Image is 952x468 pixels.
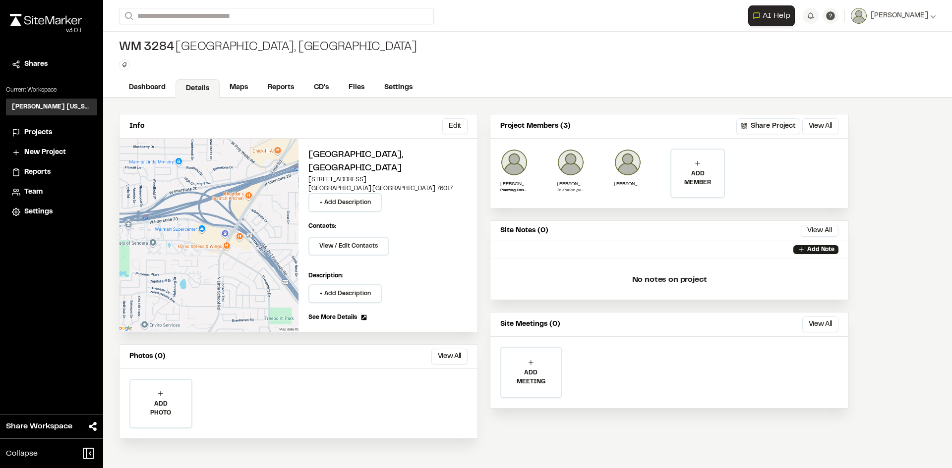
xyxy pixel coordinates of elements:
a: CD's [304,78,339,97]
span: See More Details [308,313,357,322]
p: [PERSON_NAME] [614,180,642,188]
a: Dashboard [119,78,176,97]
button: View All [802,316,838,332]
a: Reports [12,167,91,178]
div: Oh geez...please don't... [10,26,82,35]
p: Description: [308,271,468,280]
span: Shares [24,59,48,70]
button: View All [431,349,468,364]
p: Project Members (3) [500,121,571,132]
button: View / Edit Contacts [308,237,389,256]
button: + Add Description [308,284,382,303]
button: Search [119,8,137,24]
p: [STREET_ADDRESS] [308,175,468,184]
a: Details [176,79,220,98]
p: [GEOGRAPHIC_DATA] , [GEOGRAPHIC_DATA] 76017 [308,184,468,193]
span: Settings [24,207,53,217]
p: ADD MEMBER [671,169,724,187]
p: Add Note [807,245,834,254]
p: Planting Observation and Landscape Island Inspection [500,188,528,194]
button: + Add Description [308,193,382,212]
a: Team [12,187,91,198]
p: Photos (0) [129,351,166,362]
button: View All [801,225,838,237]
h2: [GEOGRAPHIC_DATA], [GEOGRAPHIC_DATA] [308,149,468,175]
p: Contacts: [308,222,336,231]
img: Brandon Mckinney [500,149,528,176]
span: Projects [24,127,52,138]
img: rebrand.png [10,14,82,26]
div: [GEOGRAPHIC_DATA], [GEOGRAPHIC_DATA] [119,40,417,55]
span: AI Help [763,10,790,22]
button: Edit [442,118,468,134]
p: ADD MEETING [501,368,561,386]
span: Team [24,187,43,198]
p: Site Meetings (0) [500,319,560,330]
span: New Project [24,147,66,158]
a: Projects [12,127,91,138]
a: Files [339,78,374,97]
img: Kylee Elmore [614,149,642,176]
p: Info [129,121,144,132]
p: [PERSON_NAME][EMAIL_ADDRESS][PERSON_NAME][PERSON_NAME][DOMAIN_NAME] [557,180,585,188]
a: Shares [12,59,91,70]
button: View All [802,118,838,134]
p: ADD PHOTO [130,400,191,417]
h3: [PERSON_NAME] [US_STATE] [12,103,91,111]
span: Reports [24,167,51,178]
p: Site Notes (0) [500,225,548,236]
div: Open AI Assistant [748,5,799,26]
span: Collapse [6,448,38,460]
button: Edit Tags [119,59,130,70]
a: Reports [258,78,304,97]
a: Maps [220,78,258,97]
img: user_empty.png [557,149,585,176]
button: [PERSON_NAME] [851,8,936,24]
p: [PERSON_NAME] [500,180,528,188]
a: Settings [374,78,422,97]
a: Settings [12,207,91,217]
span: [PERSON_NAME] [871,10,928,21]
a: New Project [12,147,91,158]
img: User [851,8,867,24]
button: Share Project [736,118,800,134]
p: Invitation pending [557,188,585,194]
p: No notes on project [498,264,840,296]
p: Current Workspace [6,86,97,95]
span: Share Workspace [6,420,72,432]
button: Open AI Assistant [748,5,795,26]
span: WM 3284 [119,40,174,55]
